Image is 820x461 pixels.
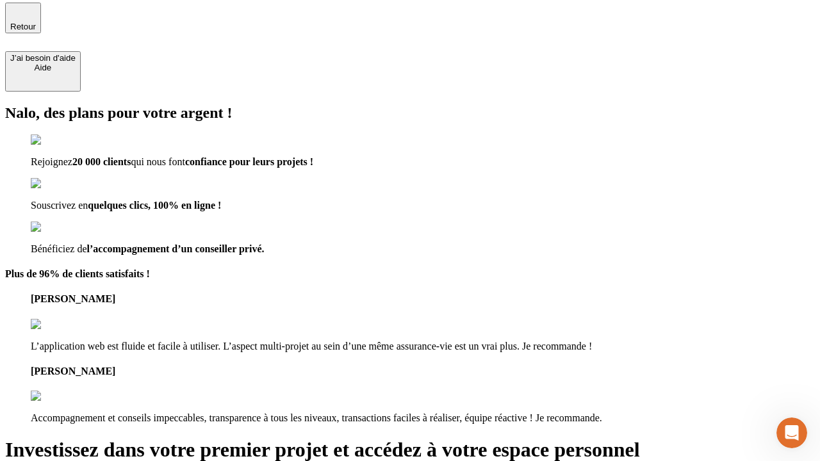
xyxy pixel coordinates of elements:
[10,63,76,72] div: Aide
[72,156,131,167] span: 20 000 clients
[5,3,41,33] button: Retour
[5,268,815,280] h4: Plus de 96% de clients satisfaits !
[5,104,815,122] h2: Nalo, des plans pour votre argent !
[88,200,221,211] span: quelques clics, 100% en ligne !
[31,412,815,424] p: Accompagnement et conseils impeccables, transparence à tous les niveaux, transactions faciles à r...
[31,341,815,352] p: L’application web est fluide et facile à utiliser. L’aspect multi-projet au sein d’une même assur...
[31,391,94,402] img: reviews stars
[31,134,86,146] img: checkmark
[5,51,81,92] button: J’ai besoin d'aideAide
[131,156,184,167] span: qui nous font
[10,53,76,63] div: J’ai besoin d'aide
[87,243,265,254] span: l’accompagnement d’un conseiller privé.
[31,243,87,254] span: Bénéficiez de
[185,156,313,167] span: confiance pour leurs projets !
[31,156,72,167] span: Rejoignez
[31,366,815,377] h4: [PERSON_NAME]
[10,22,36,31] span: Retour
[776,417,807,448] iframe: Intercom live chat
[31,319,94,330] img: reviews stars
[31,200,88,211] span: Souscrivez en
[31,222,86,233] img: checkmark
[31,293,815,305] h4: [PERSON_NAME]
[31,178,86,190] img: checkmark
